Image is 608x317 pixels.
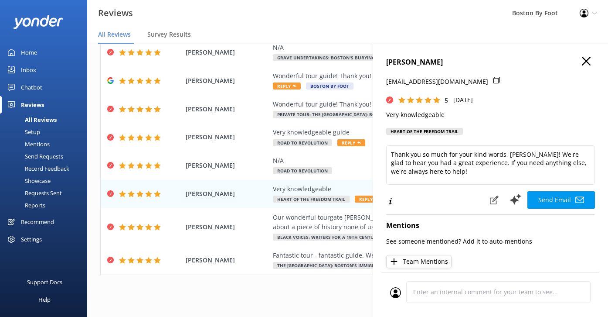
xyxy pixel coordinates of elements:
span: [PERSON_NAME] [186,76,268,86]
img: user_profile.svg [390,287,401,298]
a: Record Feedback [5,162,87,175]
span: [PERSON_NAME] [186,104,268,114]
span: Grave Undertakings: Boston's Burying Grounds [273,54,403,61]
div: Settings [21,231,42,248]
h3: Reviews [98,6,133,20]
div: Requests Sent [5,187,62,199]
button: Team Mentions [386,255,452,268]
div: Inbox [21,61,36,79]
div: Very knowledgeable [273,184,536,194]
a: All Reviews [5,114,87,126]
p: [DATE] [453,95,473,105]
img: yonder-white-logo.png [13,15,63,29]
div: Showcase [5,175,51,187]
span: All Reviews [98,30,131,39]
div: Home [21,44,37,61]
a: Setup [5,126,87,138]
span: Reply [273,83,301,90]
span: [PERSON_NAME] [186,48,268,57]
h4: Mentions [386,220,595,231]
div: Chatbot [21,79,42,96]
div: All Reviews [5,114,57,126]
span: Black Voices: Writers for a 19th Century Revolution [273,234,414,241]
a: Mentions [5,138,87,150]
span: [PERSON_NAME] [186,161,268,170]
span: Road to Revolution [273,139,332,146]
div: Heart of the Freedom Trail [386,128,463,135]
div: Mentions [5,138,50,150]
div: Support Docs [27,273,62,291]
h4: [PERSON_NAME] [386,57,595,68]
button: Close [582,57,591,66]
div: Very knowledgeable guide [273,127,536,137]
div: Reports [5,199,45,211]
div: Recommend [21,213,54,231]
span: Reply [337,139,365,146]
div: Fantastic tour - fantastic guide. We loved the depth of the content. [273,251,536,260]
span: Boston By Foot [306,83,353,90]
div: Send Requests [5,150,63,162]
textarea: Thank you so much for your kind words, [PERSON_NAME]! We're glad to hear you had a great experien... [386,145,595,185]
p: [EMAIL_ADDRESS][DOMAIN_NAME] [386,77,488,86]
span: Road to Revolution [273,167,332,174]
span: Heart of the Freedom Trail [273,196,350,203]
span: [PERSON_NAME] [186,132,268,142]
div: Our wonderful tourgate [PERSON_NAME] gave us an informed, interesting presentation about a piece ... [273,213,536,232]
div: Wonderful tour guide! Thank you! [273,100,536,109]
div: N/A [273,43,536,52]
span: Survey Results [147,30,191,39]
p: Very knowledgeable [386,110,595,120]
div: N/A [273,156,536,165]
div: Record Feedback [5,162,69,175]
div: Setup [5,126,40,138]
p: See someone mentioned? Add it to auto-mentions [386,237,595,246]
span: The [GEOGRAPHIC_DATA]: Boston's Immigration Gateway [273,262,416,269]
a: Showcase [5,175,87,187]
div: Wonderful tour guide! Thank you! [273,71,536,81]
div: Help [38,291,51,308]
span: Private Tour: The [GEOGRAPHIC_DATA]: Boston's Immigration Gateway [273,111,451,118]
a: Reports [5,199,87,211]
a: Requests Sent [5,187,87,199]
div: Reviews [21,96,44,114]
span: [PERSON_NAME] [186,189,268,199]
span: [PERSON_NAME] [186,255,268,265]
button: Send Email [527,191,595,209]
span: 5 [445,96,448,104]
span: Reply [355,196,383,203]
span: [PERSON_NAME] [186,222,268,232]
a: Send Requests [5,150,87,162]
